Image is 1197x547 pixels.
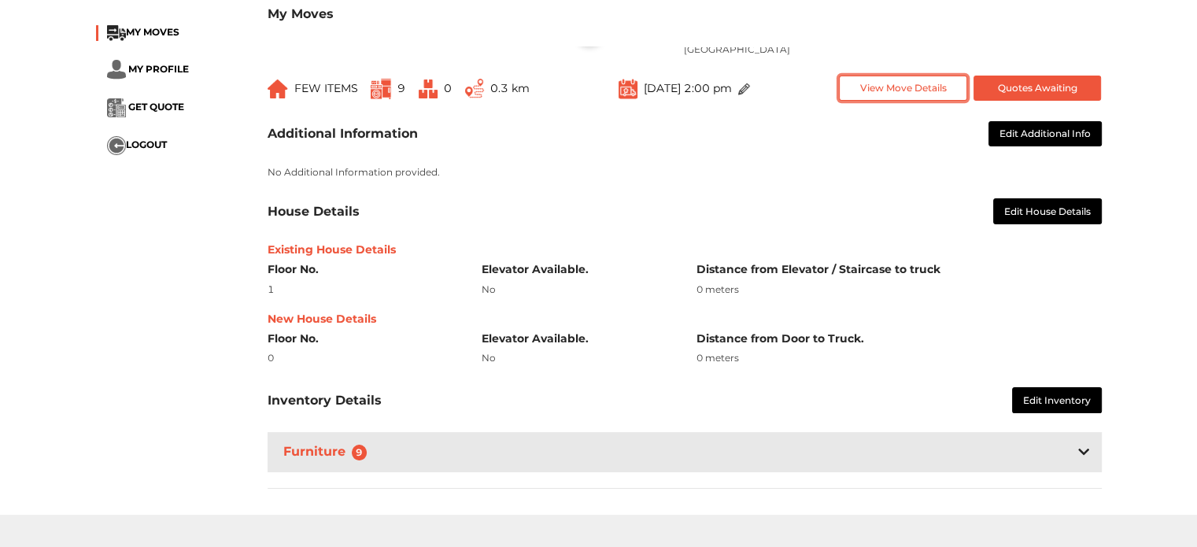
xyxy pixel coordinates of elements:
a: ... MY PROFILE [107,63,189,75]
span: [DATE] 2:00 pm [644,81,732,95]
div: 0 [268,351,459,365]
span: LOGOUT [126,139,167,150]
span: 9 [397,81,405,95]
div: No [482,283,673,297]
img: ... [619,78,637,99]
img: ... [738,83,750,95]
img: ... [107,25,126,41]
img: ... [268,79,288,98]
h3: Additional Information [268,126,418,141]
h6: Elevator Available. [482,263,673,276]
span: MY MOVES [126,26,179,38]
h6: Elevator Available. [482,332,673,346]
img: ... [419,79,438,98]
img: ... [107,98,126,117]
span: 9 [352,445,368,460]
button: ...LOGOUT [107,136,167,155]
div: No [482,351,673,365]
div: 1 [268,283,459,297]
button: Edit Inventory [1012,387,1102,413]
img: ... [371,79,391,99]
p: No Additional Information provided. [268,165,1102,179]
span: GET QUOTE [128,101,184,113]
img: ... [107,60,126,79]
h3: My Moves [268,6,1102,21]
h6: Existing House Details [268,243,1102,257]
button: Edit House Details [993,198,1102,224]
span: MY PROFILE [128,63,189,75]
div: 0 meters [696,351,1102,365]
div: 0 meters [696,283,1102,297]
button: Edit Additional Info [988,121,1102,147]
img: ... [465,79,484,98]
h6: Floor No. [268,263,459,276]
h6: Distance from Door to Truck. [696,332,1102,346]
h3: House Details [268,204,360,219]
button: View Move Details [839,76,967,102]
h6: New House Details [268,312,1102,326]
h6: Floor No. [268,332,459,346]
span: 0 [444,81,452,95]
h6: Distance from Elevator / Staircase to truck [696,263,1102,276]
h3: Inventory Details [268,393,382,408]
a: ...MY MOVES [107,26,179,38]
img: ... [107,136,126,155]
span: FEW ITEMS [294,81,358,95]
a: ... GET QUOTE [107,101,184,113]
button: Quotes Awaiting [973,76,1102,102]
span: 0.3 km [490,81,530,95]
h3: Furniture [280,441,377,464]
